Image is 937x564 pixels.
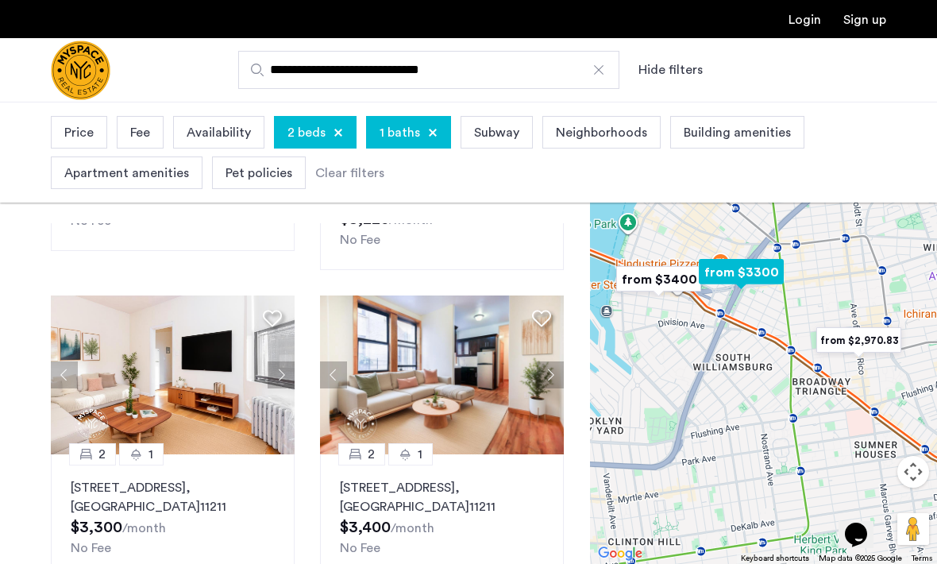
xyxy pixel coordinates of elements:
span: Subway [474,123,519,142]
span: No Fee [340,542,380,554]
span: $3,300 [71,520,122,535]
span: Pet policies [226,164,292,183]
span: Map data ©2025 Google [819,554,902,562]
span: 2 [368,445,375,464]
img: Google [594,543,646,564]
span: Price [64,123,94,142]
img: logo [51,41,110,100]
button: Show or hide filters [638,60,703,79]
span: No Fee [340,234,380,246]
span: Neighborhoods [556,123,647,142]
span: Fee [130,123,150,142]
button: Map camera controls [897,456,929,488]
button: Previous apartment [320,361,347,388]
button: Drag Pegman onto the map to open Street View [897,513,929,545]
iframe: chat widget [839,500,889,548]
span: 1 baths [380,123,420,142]
button: Next apartment [268,361,295,388]
button: Previous apartment [51,361,78,388]
p: [STREET_ADDRESS] 11211 [340,478,544,516]
span: 2 beds [287,123,326,142]
span: Apartment amenities [64,164,189,183]
a: Registration [843,14,886,26]
sub: /month [122,522,166,535]
a: Cazamio Logo [51,41,110,100]
div: from $3400 [603,255,714,303]
button: Keyboard shortcuts [741,553,809,564]
p: [STREET_ADDRESS] 11211 [71,478,275,516]
sub: /month [391,522,434,535]
div: from $2,970.83 [804,316,914,365]
input: Apartment Search [238,51,619,89]
img: af89ecc1-02ec-4b73-9198-5dcabcf3354e_638933021058701166955c8cfa.jpeg [320,296,564,454]
button: Next apartment [537,361,564,388]
span: Availability [187,123,251,142]
span: 2 [98,445,106,464]
a: Login [789,14,821,26]
a: Open this area in Google Maps (opens a new window) [594,543,646,564]
span: No Fee [71,542,111,554]
span: Building amenities [684,123,791,142]
img: af89ecc1-02ec-4b73-9198-5dcabcf3354e_638930352820388495.jpeg [51,296,295,454]
span: 1 [418,445,422,464]
div: from $3300 [686,248,796,296]
div: Clear filters [315,164,384,183]
span: $3,400 [340,520,391,535]
a: Terms (opens in new tab) [912,553,932,564]
span: 1 [148,445,153,464]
